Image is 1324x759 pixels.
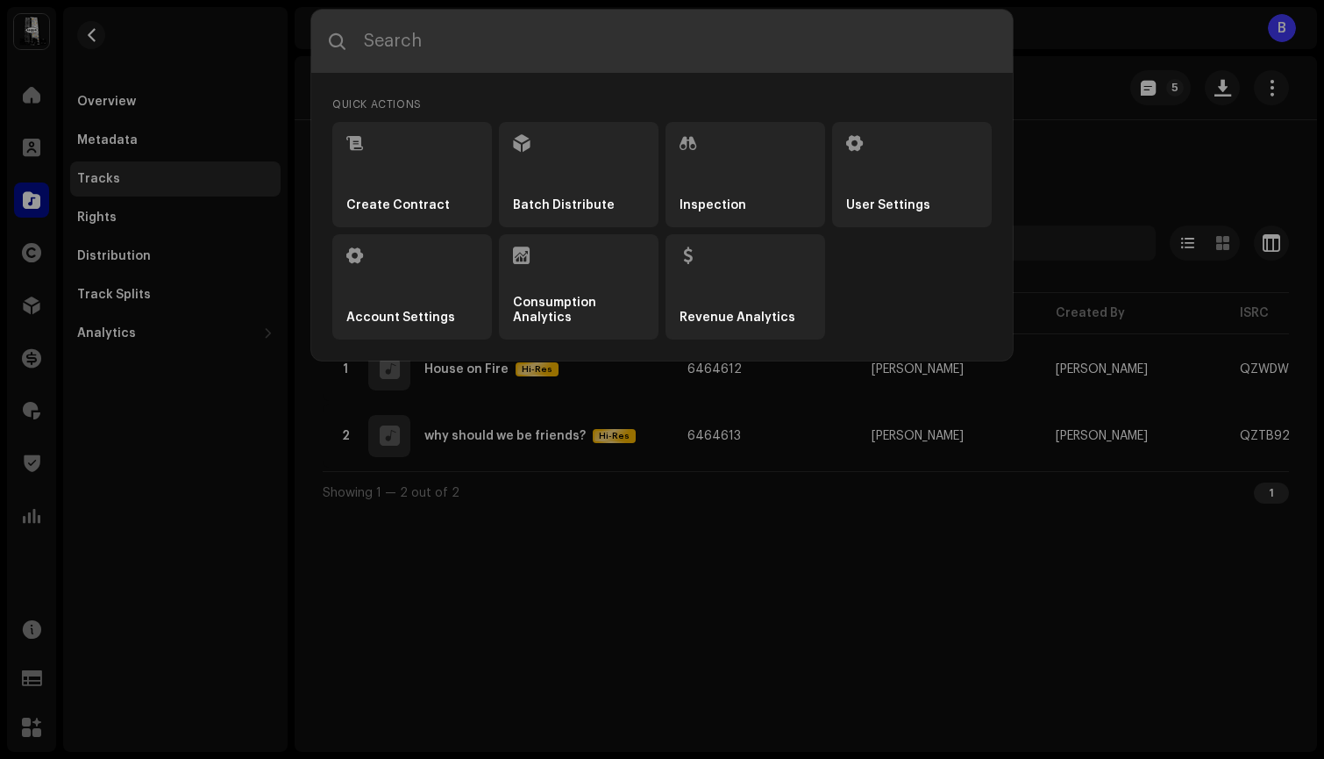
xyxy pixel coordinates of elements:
[346,198,450,213] strong: Create Contract
[680,311,795,326] strong: Revenue Analytics
[513,198,615,213] strong: Batch Distribute
[846,198,930,213] strong: User Settings
[332,94,992,115] div: Quick Actions
[680,198,746,213] strong: Inspection
[346,311,455,326] strong: Account Settings
[311,10,1013,73] input: Search
[513,296,644,326] strong: Consumption Analytics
